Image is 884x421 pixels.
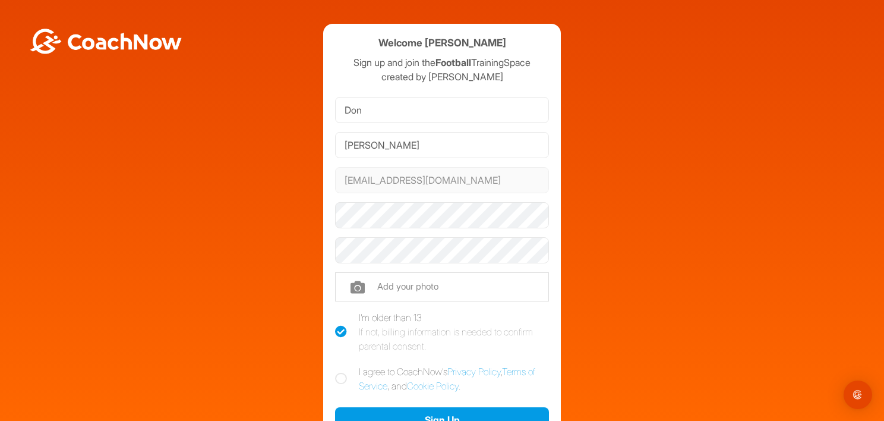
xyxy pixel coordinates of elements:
div: If not, billing information is needed to confirm parental consent. [359,325,549,353]
input: First Name [335,97,549,123]
label: I agree to CoachNow's , , and . [335,365,549,393]
div: I'm older than 13 [359,310,549,353]
a: Privacy Policy [447,366,501,378]
div: Open Intercom Messenger [844,381,872,409]
a: Terms of Service [359,366,535,392]
a: Cookie Policy [407,380,459,392]
input: Last Name [335,132,549,158]
strong: Football [435,56,471,68]
img: BwLJSsUCoWCh5upNqxVrqldRgqLPVwmV24tXu5FoVAoFEpwwqQ3VIfuoInZCoVCoTD4vwADAC3ZFMkVEQFDAAAAAElFTkSuQmCC [29,29,183,54]
input: Email [335,167,549,193]
p: created by [PERSON_NAME] [335,70,549,84]
h4: Welcome [PERSON_NAME] [378,36,506,51]
p: Sign up and join the TrainingSpace [335,55,549,70]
